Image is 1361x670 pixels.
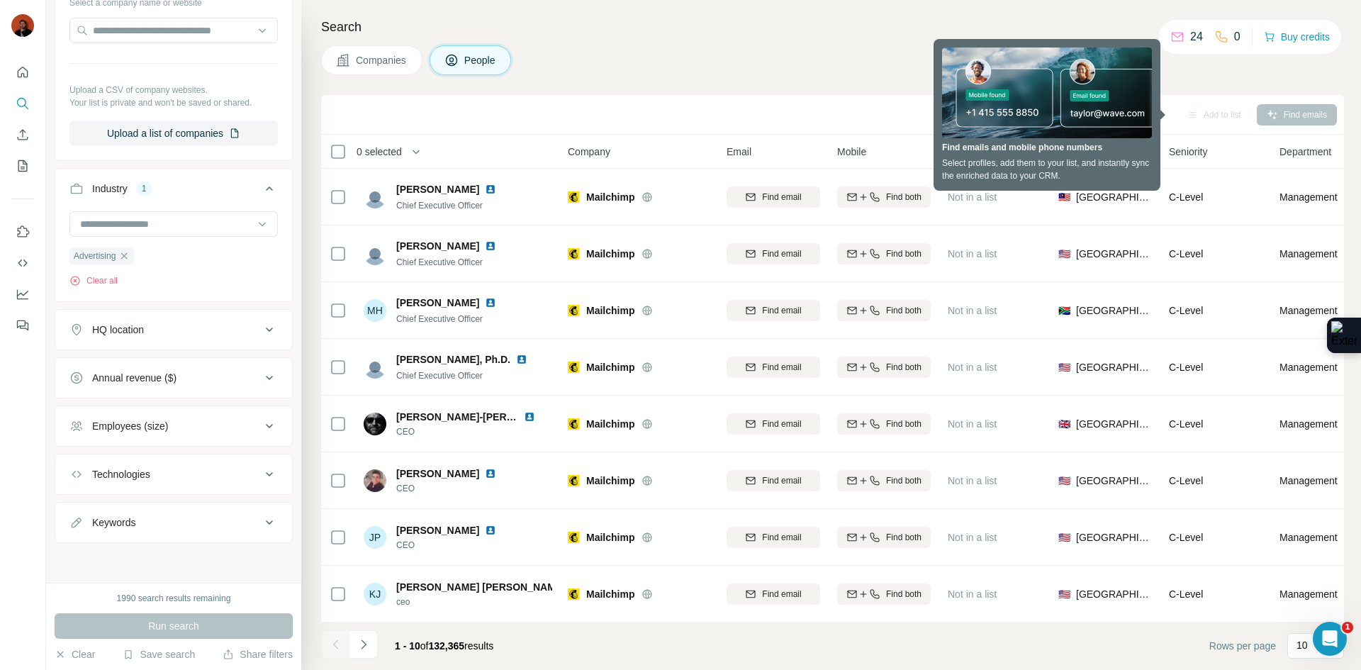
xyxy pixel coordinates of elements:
span: Email [727,145,751,159]
span: C-Level [1169,475,1203,486]
div: Keywords [92,515,135,530]
img: Logo of Mailchimp [568,532,579,543]
span: 132,365 [429,640,465,652]
button: Share filters [223,647,293,661]
span: Management [1279,530,1338,545]
div: Employees (size) [92,419,168,433]
img: Avatar [364,413,386,435]
div: 1990 search results remaining [117,592,231,605]
h4: Search [321,17,1344,37]
button: Enrich CSV [11,122,34,147]
div: KJ [364,583,386,605]
span: Not in a list [948,362,997,373]
button: Buy credits [1264,27,1330,47]
button: Find email [727,243,820,264]
span: [GEOGRAPHIC_DATA] [1076,530,1152,545]
button: Feedback [11,313,34,338]
span: 🇺🇸 [1058,247,1070,261]
button: HQ location [55,313,292,347]
div: MH [364,299,386,322]
span: Rows per page [1209,639,1276,653]
span: Find email [762,531,801,544]
span: Find email [762,304,801,317]
span: Not in a list [948,191,997,203]
img: LinkedIn logo [485,525,496,536]
span: Not in a list [948,588,997,600]
span: Find both [886,418,922,430]
span: Management [1279,474,1338,488]
img: Extension Icon [1331,321,1357,350]
p: 0 [1234,28,1240,45]
span: Lists [948,145,968,159]
span: [PERSON_NAME] [396,523,479,537]
button: Upload a list of companies [69,121,278,146]
button: Find both [837,186,931,208]
span: [PERSON_NAME] [PERSON_NAME] [396,580,566,594]
span: Find both [886,304,922,317]
button: Clear [55,647,95,661]
span: [GEOGRAPHIC_DATA] [1076,303,1152,318]
span: Chief Executive Officer [396,314,483,324]
span: Find email [762,474,801,487]
span: C-Level [1169,418,1203,430]
img: Logo of Mailchimp [568,475,579,486]
span: Not in a list [948,418,997,430]
span: of [420,640,429,652]
p: Upload a CSV of company websites. [69,84,278,96]
button: Dashboard [11,281,34,307]
img: Logo of Mailchimp [568,362,579,373]
span: Find both [886,588,922,601]
span: Find email [762,588,801,601]
span: Mailchimp [586,247,634,261]
span: CEO [396,539,513,552]
button: Quick start [11,60,34,85]
span: Chief Executive Officer [396,201,483,211]
span: Mailchimp [586,530,634,545]
span: Find email [762,191,801,203]
img: Avatar [364,469,386,492]
button: Find both [837,357,931,378]
span: Find email [762,361,801,374]
span: Chief Executive Officer [396,257,483,267]
button: Employees (size) [55,409,292,443]
span: [PERSON_NAME]-[PERSON_NAME] [396,411,566,423]
img: LinkedIn logo [485,240,496,252]
img: Logo of Mailchimp [568,305,579,316]
span: Not in a list [948,305,997,316]
span: Find both [886,247,922,260]
span: CEO [396,482,513,495]
span: [GEOGRAPHIC_DATA] [1076,474,1152,488]
span: Seniority [1169,145,1207,159]
span: Find both [886,474,922,487]
button: Find email [727,527,820,548]
div: Annual revenue ($) [92,371,177,385]
img: Logo of Mailchimp [568,248,579,259]
button: Find both [837,413,931,435]
span: Mailchimp [586,417,634,431]
div: HQ location [92,323,144,337]
span: [GEOGRAPHIC_DATA] [1076,247,1152,261]
button: Find both [837,470,931,491]
button: My lists [11,153,34,179]
div: Technologies [92,467,150,481]
span: Find both [886,191,922,203]
span: Department [1279,145,1331,159]
span: C-Level [1169,191,1203,203]
button: Find both [837,527,931,548]
span: [PERSON_NAME] [396,296,479,310]
button: Find email [727,186,820,208]
img: Logo of Mailchimp [568,191,579,203]
span: [GEOGRAPHIC_DATA] [1076,360,1152,374]
p: Your list is private and won't be saved or shared. [69,96,278,109]
span: Management [1279,247,1338,261]
span: Management [1279,360,1338,374]
div: JP [364,526,386,549]
span: Companies [356,53,408,67]
img: LinkedIn logo [485,184,496,195]
span: 🇬🇧 [1058,417,1070,431]
img: Logo of Mailchimp [568,418,579,430]
img: LinkedIn logo [485,468,496,479]
span: Not in a list [948,248,997,259]
button: Technologies [55,457,292,491]
img: Avatar [364,356,386,379]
